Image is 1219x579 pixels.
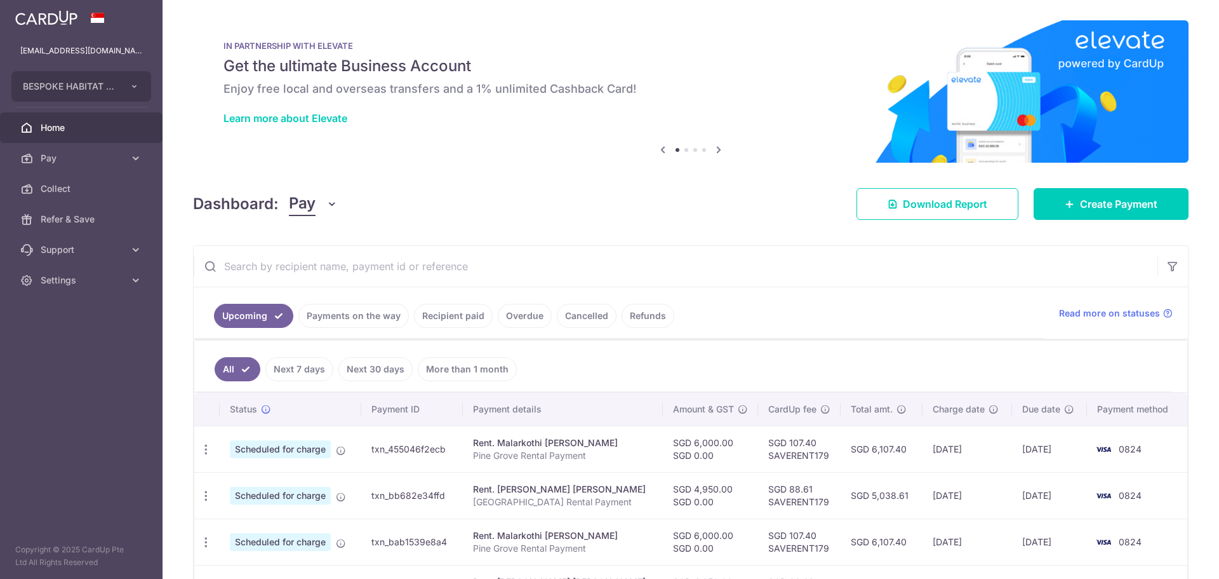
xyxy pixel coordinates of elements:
[23,80,117,93] span: BESPOKE HABITAT B47KT PTE. LTD.
[418,357,517,381] a: More than 1 month
[289,192,316,216] span: Pay
[361,472,463,519] td: txn_bb682e34ffd
[230,440,331,458] span: Scheduled for charge
[223,41,1158,51] p: IN PARTNERSHIP WITH ELEVATE
[673,403,734,416] span: Amount & GST
[841,426,923,472] td: SGD 6,107.40
[923,426,1012,472] td: [DATE]
[223,112,347,125] a: Learn more about Elevate
[338,357,413,381] a: Next 30 days
[856,188,1018,220] a: Download Report
[473,496,653,508] p: [GEOGRAPHIC_DATA] Rental Payment
[851,403,893,416] span: Total amt.
[11,71,151,102] button: BESPOKE HABITAT B47KT PTE. LTD.
[1091,442,1116,457] img: Bank Card
[41,152,124,165] span: Pay
[1022,403,1060,416] span: Due date
[289,192,338,216] button: Pay
[361,393,463,426] th: Payment ID
[215,357,260,381] a: All
[758,519,841,565] td: SGD 107.40 SAVERENT179
[758,426,841,472] td: SGD 107.40 SAVERENT179
[1087,393,1187,426] th: Payment method
[230,403,257,416] span: Status
[20,44,142,57] p: [EMAIL_ADDRESS][DOMAIN_NAME]
[923,519,1012,565] td: [DATE]
[41,274,124,287] span: Settings
[1119,536,1142,547] span: 0824
[223,81,1158,97] h6: Enjoy free local and overseas transfers and a 1% unlimited Cashback Card!
[1138,541,1206,573] iframe: Opens a widget where you can find more information
[298,304,409,328] a: Payments on the way
[193,193,279,215] h4: Dashboard:
[933,403,985,416] span: Charge date
[1059,307,1160,320] span: Read more on statuses
[758,472,841,519] td: SGD 88.61 SAVERENT179
[768,403,816,416] span: CardUp fee
[622,304,674,328] a: Refunds
[1119,490,1142,501] span: 0824
[473,542,653,555] p: Pine Grove Rental Payment
[1091,488,1116,503] img: Bank Card
[473,529,653,542] div: Rent. Malarkothi [PERSON_NAME]
[663,519,758,565] td: SGD 6,000.00 SGD 0.00
[841,519,923,565] td: SGD 6,107.40
[41,213,124,226] span: Refer & Save
[361,519,463,565] td: txn_bab1539e8a4
[498,304,552,328] a: Overdue
[473,437,653,449] div: Rent. Malarkothi [PERSON_NAME]
[1091,535,1116,550] img: Bank Card
[473,449,653,462] p: Pine Grove Rental Payment
[1012,472,1087,519] td: [DATE]
[557,304,616,328] a: Cancelled
[193,20,1189,163] img: Renovation banner
[223,56,1158,76] h5: Get the ultimate Business Account
[414,304,493,328] a: Recipient paid
[1119,444,1142,454] span: 0824
[15,10,77,25] img: CardUp
[230,533,331,551] span: Scheduled for charge
[841,472,923,519] td: SGD 5,038.61
[194,246,1157,287] input: Search by recipient name, payment id or reference
[41,243,124,256] span: Support
[265,357,333,381] a: Next 7 days
[1012,519,1087,565] td: [DATE]
[230,487,331,505] span: Scheduled for charge
[41,121,124,134] span: Home
[41,182,124,195] span: Collect
[663,472,758,519] td: SGD 4,950.00 SGD 0.00
[1012,426,1087,472] td: [DATE]
[214,304,293,328] a: Upcoming
[361,426,463,472] td: txn_455046f2ecb
[663,426,758,472] td: SGD 6,000.00 SGD 0.00
[903,196,987,212] span: Download Report
[923,472,1012,519] td: [DATE]
[463,393,663,426] th: Payment details
[1059,307,1173,320] a: Read more on statuses
[473,483,653,496] div: Rent. [PERSON_NAME] [PERSON_NAME]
